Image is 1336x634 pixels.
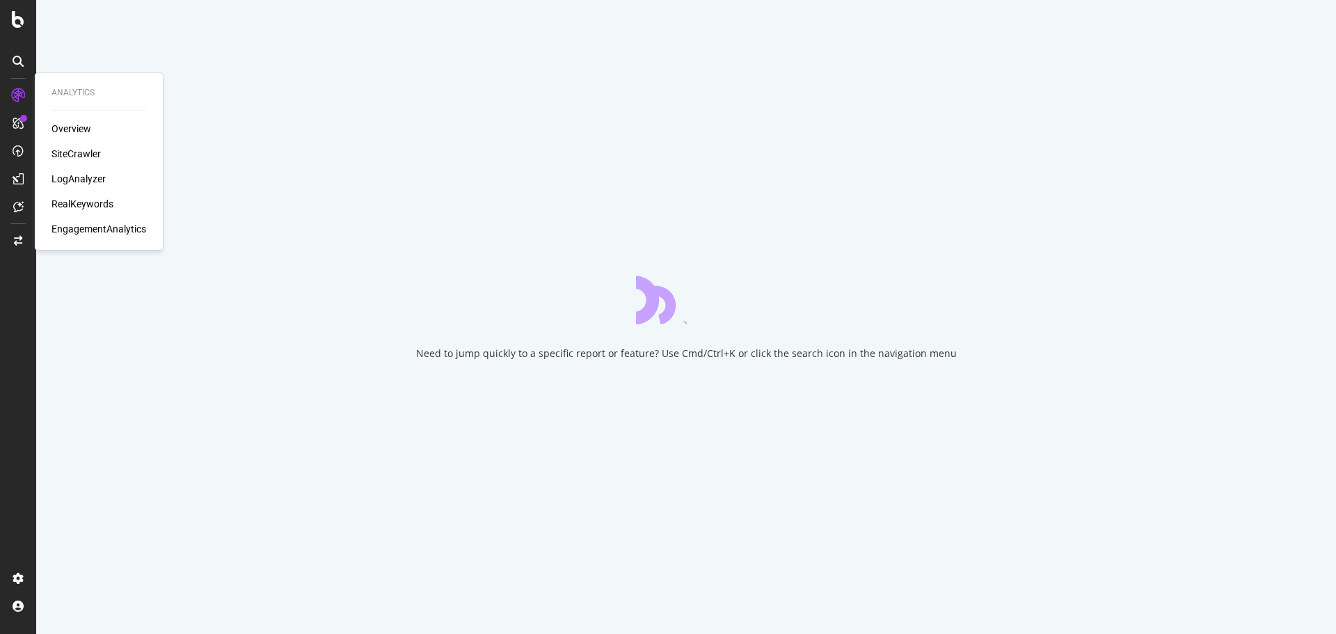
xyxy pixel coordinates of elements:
div: animation [636,274,736,324]
a: RealKeywords [51,197,113,211]
a: EngagementAnalytics [51,222,146,236]
div: Analytics [51,87,146,99]
a: SiteCrawler [51,147,101,161]
div: Need to jump quickly to a specific report or feature? Use Cmd/Ctrl+K or click the search icon in ... [416,347,957,360]
a: LogAnalyzer [51,172,106,186]
a: Overview [51,122,91,136]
